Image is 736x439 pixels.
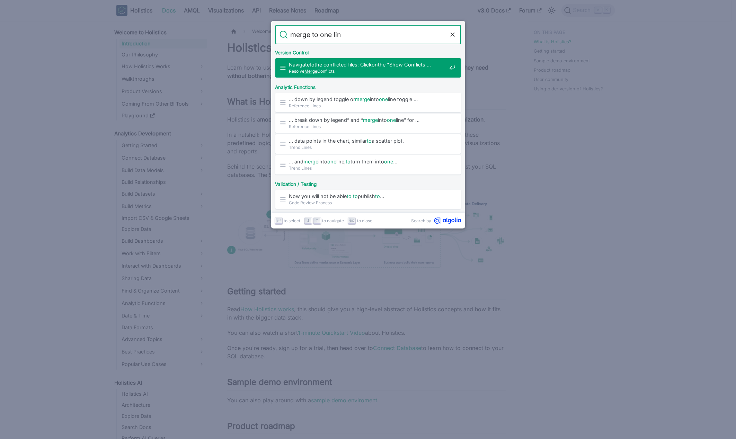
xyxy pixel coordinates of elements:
[289,193,446,199] span: Now you will not be able publish …
[275,93,461,112] a: … down by legend toggle ormergeintooneline toggle …Reference Lines
[289,68,446,74] span: Resolve Conflicts
[434,217,461,224] svg: Algolia
[304,159,319,164] mark: merge
[289,165,446,171] span: Trend Lines
[314,218,320,223] svg: Arrow up
[357,217,373,224] span: to close
[372,62,378,68] mark: on
[274,79,462,93] div: Analytic Functions
[411,217,432,224] span: Search by
[289,102,446,109] span: Reference Lines
[375,193,380,199] mark: to
[275,114,461,133] a: … break down by legend” and “mergeintooneline” for …Reference Lines
[289,199,446,206] span: Code Review Process
[288,25,449,44] input: Search docs
[306,218,311,223] svg: Arrow down
[289,158,446,165] span: … and into line, turn them into …
[275,58,461,78] a: Navigatetothe conflicted files: Clickonthe "Show Conflicts …ResolveMergeConflicts
[275,134,461,154] a: … data points in the chart, similartoa scatter plot.Trend Lines
[289,123,446,130] span: Reference Lines
[387,117,396,123] mark: one
[355,96,370,102] mark: merge
[274,210,462,224] div: Find & Organize Content
[384,159,393,164] mark: one
[379,96,388,102] mark: one
[275,190,461,209] a: Now you will not be ableto topublishto…Code Review Process
[328,159,337,164] mark: one
[349,218,355,223] svg: Escape key
[276,218,281,223] svg: Enter key
[347,193,352,199] mark: to
[289,117,446,123] span: … break down by legend” and “ into line” for …
[310,62,315,68] mark: to
[363,117,378,123] mark: merge
[346,159,351,164] mark: to
[322,217,344,224] span: to navigate
[289,144,446,151] span: Trend Lines
[275,155,461,174] a: … andmergeintooneline,toturn them intoone…Trend Lines
[274,176,462,190] div: Validation / Testing
[284,217,301,224] span: to select
[289,96,446,102] span: … down by legend toggle or into line toggle …
[305,69,318,74] mark: Merge
[367,138,372,144] mark: to
[449,30,457,39] button: Clear the query
[289,137,446,144] span: … data points in the chart, similar a scatter plot.
[411,217,461,224] a: Search byAlgolia
[274,44,462,58] div: Version Control
[353,193,358,199] mark: to
[289,61,446,68] span: Navigate the conflicted files: Click the "Show Conflicts …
